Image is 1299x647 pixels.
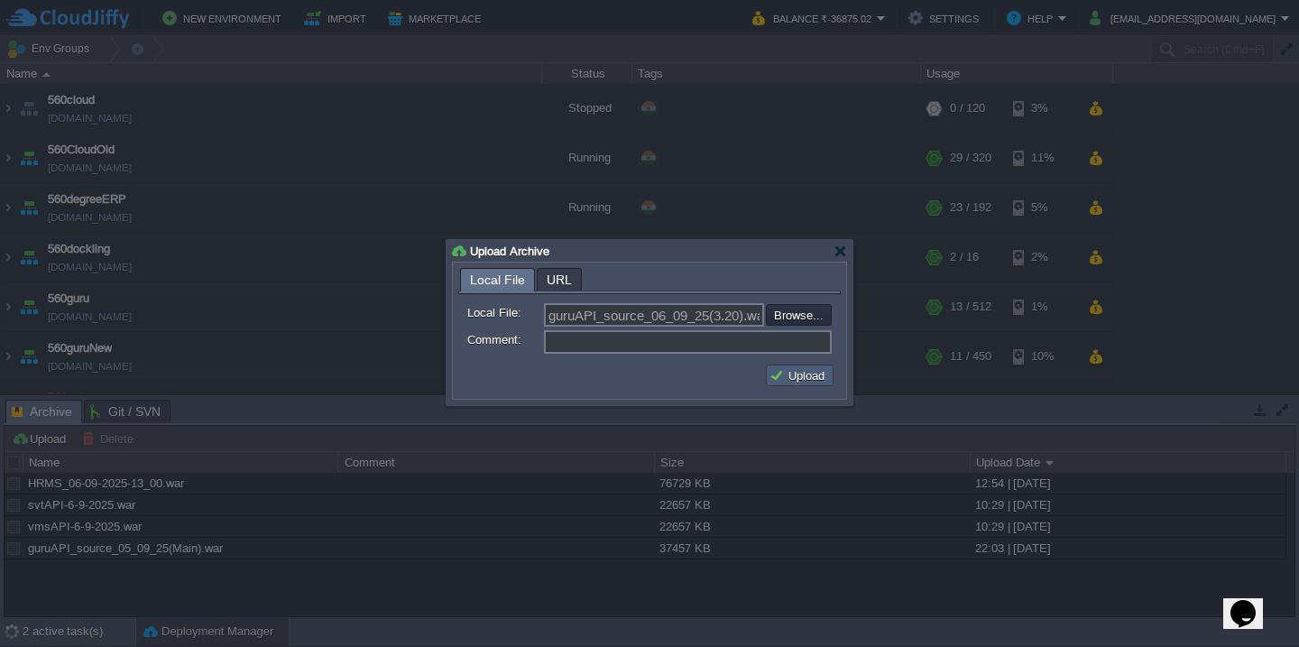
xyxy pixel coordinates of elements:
[467,303,542,322] label: Local File:
[470,269,525,291] span: Local File
[1223,575,1281,629] iframe: chat widget
[470,245,549,258] span: Upload Archive
[547,269,572,291] span: URL
[467,330,542,349] label: Comment:
[769,367,830,384] button: Upload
